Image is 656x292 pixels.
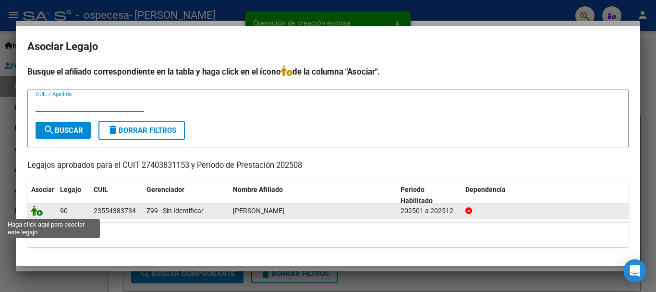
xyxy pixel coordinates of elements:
[43,126,83,135] span: Buscar
[56,179,90,211] datatable-header-cell: Legajo
[90,179,143,211] datatable-header-cell: CUIL
[397,179,462,211] datatable-header-cell: Periodo Habilitado
[143,179,229,211] datatable-header-cell: Gerenciador
[27,179,56,211] datatable-header-cell: Asociar
[94,186,108,193] span: CUIL
[233,207,284,215] span: RODRIGUEZ FRANCHESCA
[146,207,204,215] span: Z99 - Sin Identificar
[43,124,55,136] mat-icon: search
[233,186,283,193] span: Nombre Afiliado
[229,179,397,211] datatable-header-cell: Nombre Afiliado
[31,186,54,193] span: Asociar
[465,186,506,193] span: Dependencia
[98,121,185,140] button: Borrar Filtros
[623,259,646,282] div: Open Intercom Messenger
[36,122,91,139] button: Buscar
[401,186,433,204] span: Periodo Habilitado
[462,179,629,211] datatable-header-cell: Dependencia
[60,186,81,193] span: Legajo
[94,205,136,216] div: 23554383734
[27,38,629,56] h2: Asociar Legajo
[27,223,629,247] div: 1 registros
[107,126,176,135] span: Borrar Filtros
[60,207,68,215] span: 90
[27,65,629,78] h4: Busque el afiliado correspondiente en la tabla y haga click en el ícono de la columna "Asociar".
[401,205,458,216] div: 202501 a 202512
[107,124,119,136] mat-icon: delete
[27,160,629,172] p: Legajos aprobados para el CUIT 27403831153 y Período de Prestación 202508
[146,186,184,193] span: Gerenciador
